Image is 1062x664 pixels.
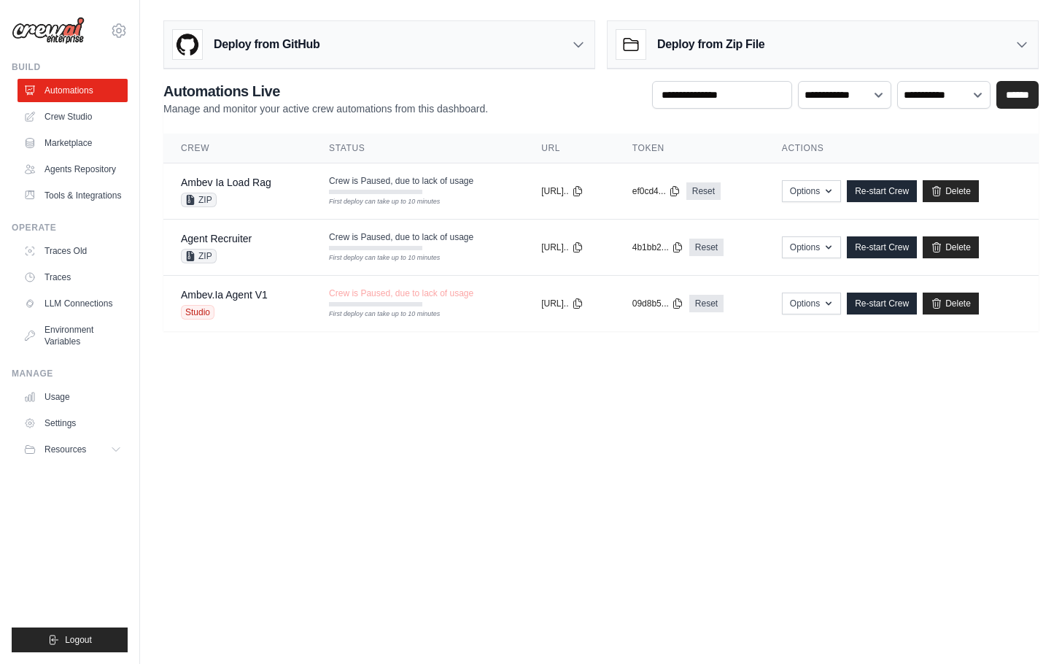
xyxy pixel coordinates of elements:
th: Status [311,134,524,163]
button: Resources [18,438,128,461]
button: 09d8b5... [632,298,683,309]
a: Traces Old [18,239,128,263]
a: Usage [18,385,128,409]
div: First deploy can take up to 10 minutes [329,309,422,320]
a: Settings [18,412,128,435]
button: ef0cd4... [632,185,681,197]
h2: Automations Live [163,81,488,101]
a: Tools & Integrations [18,184,128,207]
a: Ambev.Ia Agent V1 [181,289,268,301]
button: Options [782,180,841,202]
div: Manage [12,368,128,379]
th: Crew [163,134,311,163]
a: Agent Recruiter [181,233,252,244]
th: Token [615,134,764,163]
a: Environment Variables [18,318,128,353]
span: Resources [44,444,86,455]
a: Marketplace [18,131,128,155]
span: ZIP [181,193,217,207]
div: Operate [12,222,128,233]
a: Agents Repository [18,158,128,181]
span: ZIP [181,249,217,263]
div: First deploy can take up to 10 minutes [329,253,422,263]
button: 4b1bb2... [632,242,683,253]
button: Logout [12,628,128,652]
a: Re-start Crew [847,293,917,314]
a: LLM Connections [18,292,128,315]
div: First deploy can take up to 10 minutes [329,197,422,207]
img: Logo [12,17,85,45]
p: Manage and monitor your active crew automations from this dashboard. [163,101,488,116]
a: Re-start Crew [847,180,917,202]
a: Re-start Crew [847,236,917,258]
div: Build [12,61,128,73]
a: Traces [18,266,128,289]
span: Crew is Paused, due to lack of usage [329,287,473,299]
a: Reset [686,182,721,200]
a: Reset [689,295,724,312]
a: Reset [689,239,724,256]
span: Logout [65,634,92,646]
span: Crew is Paused, due to lack of usage [329,231,473,243]
a: Delete [923,236,979,258]
span: Crew is Paused, due to lack of usage [329,175,473,187]
h3: Deploy from Zip File [657,36,764,53]
th: URL [524,134,615,163]
a: Delete [923,180,979,202]
a: Ambev Ia Load Rag [181,177,271,188]
button: Options [782,293,841,314]
a: Automations [18,79,128,102]
h3: Deploy from GitHub [214,36,319,53]
img: GitHub Logo [173,30,202,59]
th: Actions [764,134,1039,163]
a: Delete [923,293,979,314]
span: Studio [181,305,214,320]
button: Options [782,236,841,258]
a: Crew Studio [18,105,128,128]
